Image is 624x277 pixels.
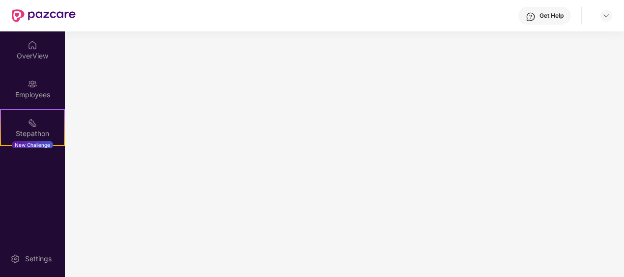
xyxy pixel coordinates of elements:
[10,254,20,264] img: svg+xml;base64,PHN2ZyBpZD0iU2V0dGluZy0yMHgyMCIgeG1sbnM9Imh0dHA6Ly93d3cudzMub3JnLzIwMDAvc3ZnIiB3aW...
[539,12,564,20] div: Get Help
[12,141,53,149] div: New Challenge
[22,254,55,264] div: Settings
[602,12,610,20] img: svg+xml;base64,PHN2ZyBpZD0iRHJvcGRvd24tMzJ4MzIiIHhtbG5zPSJodHRwOi8vd3d3LnczLm9yZy8yMDAwL3N2ZyIgd2...
[12,9,76,22] img: New Pazcare Logo
[28,118,37,128] img: svg+xml;base64,PHN2ZyB4bWxucz0iaHR0cDovL3d3dy53My5vcmcvMjAwMC9zdmciIHdpZHRoPSIyMSIgaGVpZ2h0PSIyMC...
[28,79,37,89] img: svg+xml;base64,PHN2ZyBpZD0iRW1wbG95ZWVzIiB4bWxucz0iaHR0cDovL3d3dy53My5vcmcvMjAwMC9zdmciIHdpZHRoPS...
[526,12,536,22] img: svg+xml;base64,PHN2ZyBpZD0iSGVscC0zMngzMiIgeG1sbnM9Imh0dHA6Ly93d3cudzMub3JnLzIwMDAvc3ZnIiB3aWR0aD...
[1,129,64,138] div: Stepathon
[28,40,37,50] img: svg+xml;base64,PHN2ZyBpZD0iSG9tZSIgeG1sbnM9Imh0dHA6Ly93d3cudzMub3JnLzIwMDAvc3ZnIiB3aWR0aD0iMjAiIG...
